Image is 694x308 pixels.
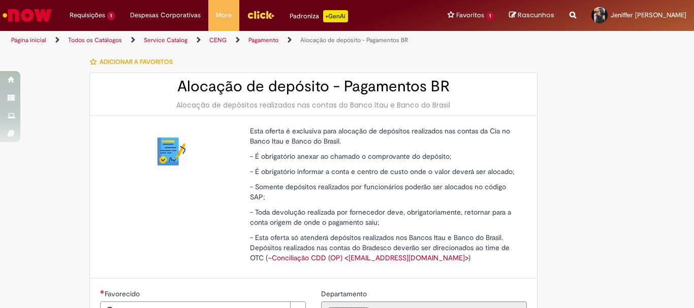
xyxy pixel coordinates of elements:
[248,36,278,44] a: Pagamento
[89,51,178,73] button: Adicionar a Favoritos
[1,5,53,25] img: ServiceNow
[321,289,369,299] label: Somente leitura - Departamento
[216,10,232,20] span: More
[268,253,468,262] a: ~Conciliação CDD (OP) <[EMAIL_ADDRESS][DOMAIN_NAME]>
[250,126,519,146] p: Esta oferta é exclusiva para alocação de depósitos realizados nas contas da Cia no Banco Itau e B...
[107,12,115,20] span: 1
[250,166,519,177] p: - É obrigatório informar a conta e centro de custo onde o valor deverá ser alocado;
[68,36,122,44] a: Todos os Catálogos
[250,207,519,227] p: - Toda devolução realizada por fornecedor deve, obrigatoriamente, retornar para a conta origem de...
[321,289,369,298] span: Somente leitura - Departamento
[300,36,408,44] a: Alocação de depósito - Pagamentos BR
[70,10,105,20] span: Requisições
[155,136,187,168] img: Alocação de depósito - Pagamentos BR
[247,7,274,22] img: click_logo_yellow_360x200.png
[250,151,519,161] p: - É obrigatório anexar ao chamado o comprovante do depósito;
[323,10,348,22] p: +GenAi
[250,232,519,263] p: - Esta oferta só atenderá depósitos realizados nos Bancos Itau e Banco do Brasil. Depósitos reali...
[509,11,554,20] a: Rascunhos
[11,36,46,44] a: Página inicial
[290,10,348,22] div: Padroniza
[130,10,201,20] span: Despesas Corporativas
[518,10,554,20] span: Rascunhos
[100,58,173,66] span: Adicionar a Favoritos
[100,100,527,110] div: Alocação de depósitos realizados nas contas do Banco Itau e Banco do Brasil
[250,182,519,202] p: - Somente depósitos realizados por funcionários poderão ser alocados no código SAP;
[100,290,105,294] span: Necessários
[209,36,227,44] a: CENG
[456,10,484,20] span: Favoritos
[486,12,494,20] span: 1
[144,36,187,44] a: Service Catalog
[105,289,142,298] span: Necessários - Favorecido
[8,31,455,50] ul: Trilhas de página
[611,11,686,19] span: Jeniffer [PERSON_NAME]
[100,78,527,95] h2: Alocação de depósito - Pagamentos BR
